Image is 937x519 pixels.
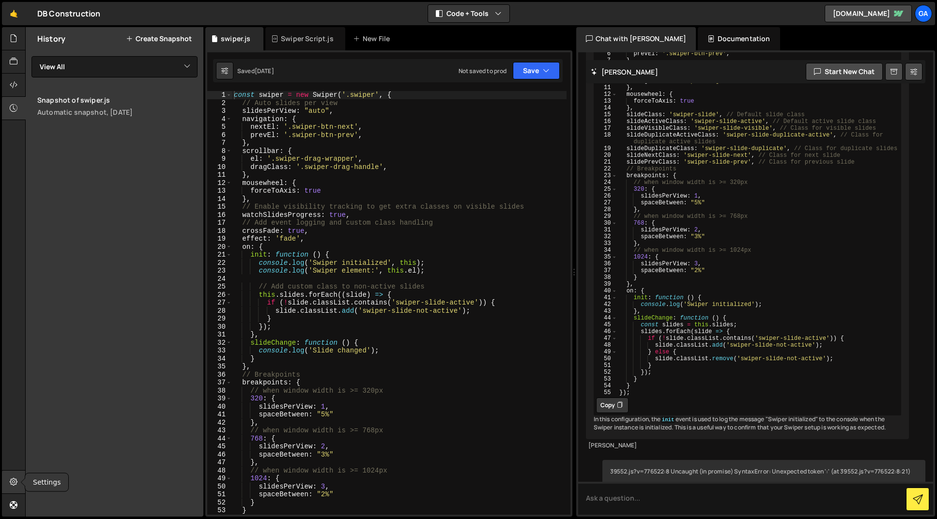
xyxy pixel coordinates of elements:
[25,473,68,491] div: Settings
[459,67,507,75] div: Not saved to prod
[207,259,232,267] div: 22
[595,199,617,206] div: 27
[595,172,617,179] div: 23
[595,98,617,105] div: 13
[595,57,617,64] div: 7
[207,435,232,443] div: 44
[207,315,232,323] div: 29
[595,335,617,342] div: 47
[595,145,617,152] div: 19
[207,395,232,403] div: 39
[207,107,232,115] div: 3
[595,328,617,335] div: 46
[596,397,629,413] button: Copy
[207,443,232,451] div: 45
[207,339,232,347] div: 32
[207,458,232,467] div: 47
[207,227,232,235] div: 18
[207,219,232,227] div: 17
[207,347,232,355] div: 33
[513,62,560,79] button: Save
[595,389,617,396] div: 55
[221,34,250,44] div: swiper.js
[595,105,617,111] div: 14
[207,123,232,131] div: 5
[595,166,617,172] div: 22
[428,5,509,22] button: Code + Tools
[576,27,696,50] div: Chat with [PERSON_NAME]
[207,474,232,483] div: 49
[591,67,658,76] h2: [PERSON_NAME]
[825,5,912,22] a: [DOMAIN_NAME]
[207,490,232,499] div: 51
[806,63,883,80] button: Start new chat
[595,321,617,328] div: 45
[595,240,617,247] div: 33
[207,283,232,291] div: 25
[595,315,617,321] div: 44
[207,379,232,387] div: 37
[353,34,394,44] div: New File
[207,155,232,163] div: 9
[698,27,780,50] div: Documentation
[207,139,232,147] div: 7
[37,95,198,105] div: Snapshot of swiper.js
[207,211,232,219] div: 16
[207,411,232,419] div: 41
[595,206,617,213] div: 28
[37,107,198,117] div: Automatic snapshot, [DATE]
[207,451,232,459] div: 46
[31,90,203,122] a: Snapshot of swiper.js Automatic snapshot, [DATE]
[207,363,232,371] div: 35
[595,152,617,159] div: 20
[207,163,232,171] div: 10
[595,342,617,349] div: 48
[207,371,232,379] div: 36
[595,301,617,308] div: 42
[207,267,232,275] div: 23
[661,416,676,423] code: init
[915,5,932,22] a: Ga
[595,267,617,274] div: 37
[207,235,232,243] div: 19
[595,233,617,240] div: 32
[595,186,617,193] div: 25
[207,403,232,411] div: 40
[595,227,617,233] div: 31
[595,118,617,125] div: 16
[595,125,617,132] div: 17
[595,260,617,267] div: 36
[207,251,232,259] div: 21
[207,147,232,155] div: 8
[595,111,617,118] div: 15
[207,307,232,315] div: 28
[595,193,617,199] div: 26
[595,294,617,301] div: 41
[207,275,232,283] div: 24
[2,2,26,25] a: 🤙
[207,467,232,475] div: 48
[595,247,617,254] div: 34
[237,67,274,75] div: Saved
[595,362,617,369] div: 51
[255,67,274,75] div: [DATE]
[595,274,617,281] div: 38
[207,387,232,395] div: 38
[595,349,617,355] div: 49
[595,179,617,186] div: 24
[281,34,334,44] div: Swiper Script.js
[207,195,232,203] div: 14
[595,254,617,260] div: 35
[595,220,617,227] div: 30
[37,33,65,44] h2: History
[595,382,617,389] div: 54
[588,442,907,450] div: [PERSON_NAME]
[207,331,232,339] div: 31
[207,291,232,299] div: 26
[207,243,232,251] div: 20
[595,308,617,315] div: 43
[207,355,232,363] div: 34
[595,213,617,220] div: 29
[207,179,232,187] div: 12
